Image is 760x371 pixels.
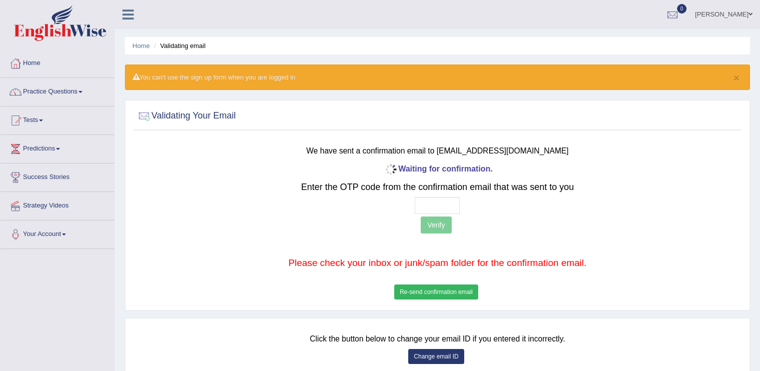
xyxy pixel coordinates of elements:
h2: Enter the OTP code from the confirmation email that was sent to you [187,182,688,192]
a: Home [0,49,114,74]
a: Practice Questions [0,78,114,103]
a: Tests [0,106,114,131]
button: Re-send confirmation email [394,284,478,299]
span: 0 [677,4,687,13]
a: Your Account [0,220,114,245]
small: We have sent a confirmation email to [EMAIL_ADDRESS][DOMAIN_NAME] [306,146,569,155]
p: Please check your inbox or junk/spam folder for the confirmation email. [187,256,688,270]
img: icon-progress-circle-small.gif [382,161,398,177]
h2: Validating Your Email [136,108,236,123]
button: Change email ID [408,349,464,364]
a: Home [132,42,150,49]
b: Waiting for confirmation. [382,164,493,173]
a: Strategy Videos [0,192,114,217]
li: Validating email [151,41,205,50]
a: Success Stories [0,163,114,188]
a: Predictions [0,135,114,160]
small: Click the button below to change your email ID if you entered it incorrectly. [310,334,565,343]
div: You can't use the sign up form when you are logged in [125,64,750,90]
button: × [734,72,740,83]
